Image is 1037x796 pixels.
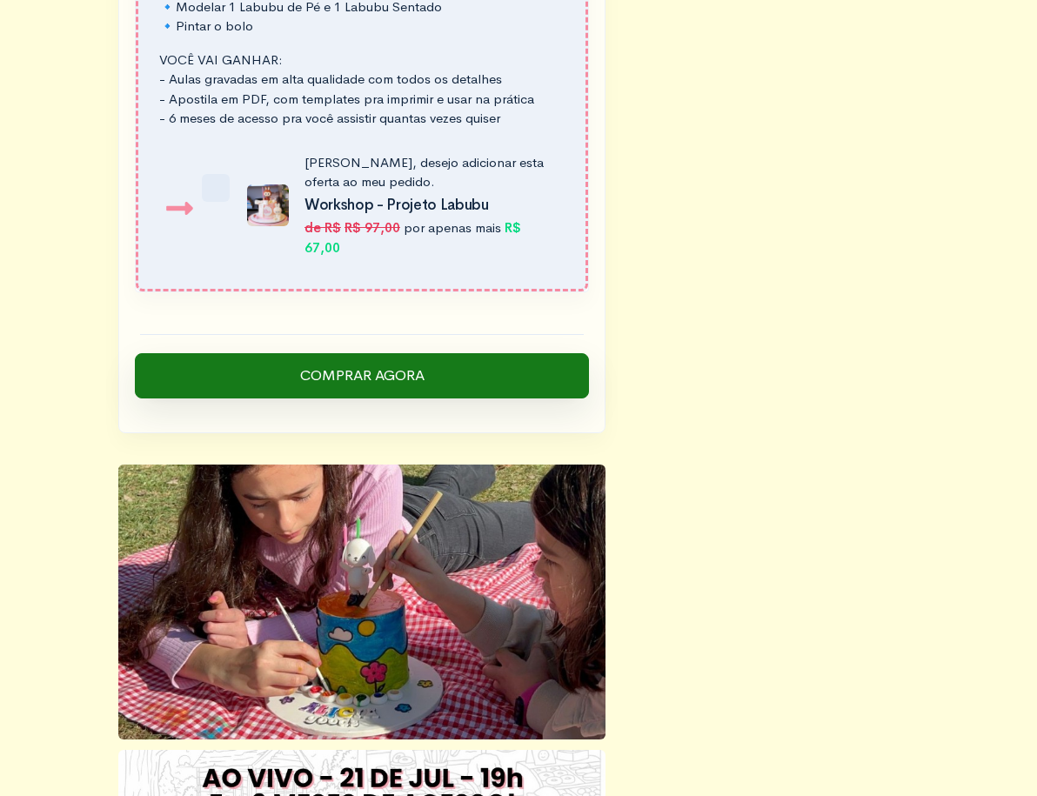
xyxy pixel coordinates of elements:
p: VOCÊ VAI GANHAR: - Aulas gravadas em alta qualidade com todos os detalhes - Apostila em PDF, com ... [159,50,565,129]
span: [PERSON_NAME], desejo adicionar esta oferta ao meu pedido. [304,154,544,191]
strong: de R$ [304,219,341,236]
img: Banner%20Baixo%20Checkout%201.jpg [118,465,605,739]
input: Comprar Agora [135,353,589,398]
span: por apenas mais [404,219,501,236]
strong: R$ 67,00 [304,219,521,256]
strong: R$ 97,00 [345,219,400,236]
img: Workshop Labubu [247,184,289,226]
h3: Workshop - Projeto Labubu [304,197,554,214]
